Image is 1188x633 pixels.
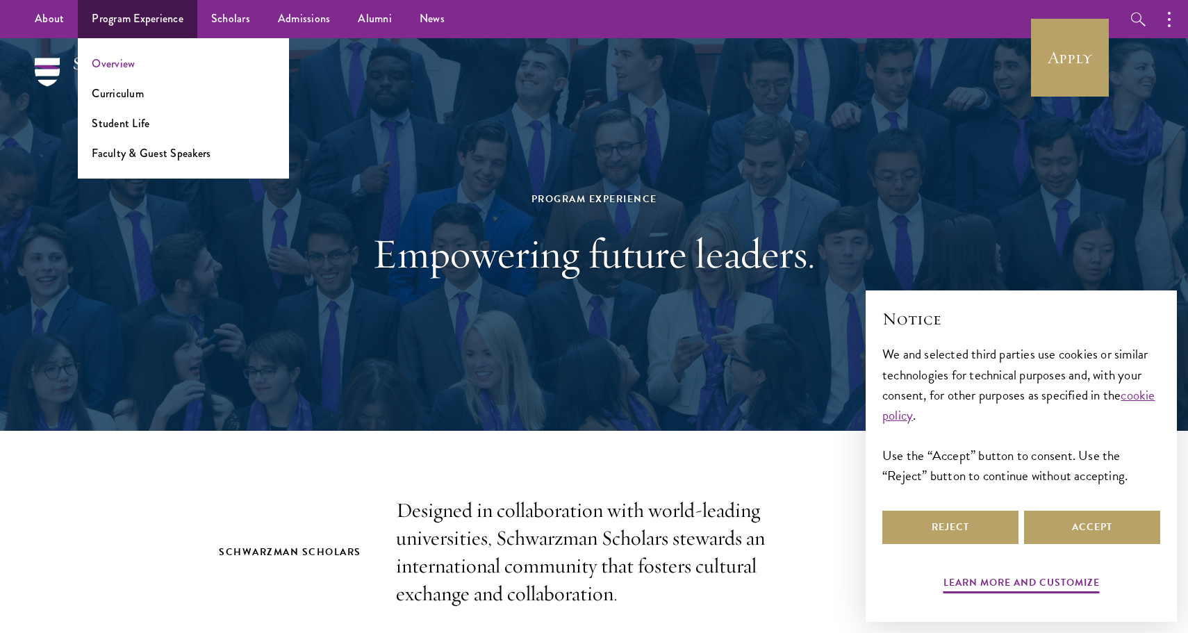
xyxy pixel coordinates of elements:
h2: Notice [882,307,1160,331]
h2: Schwarzman Scholars [219,543,368,561]
a: Faculty & Guest Speakers [92,145,211,161]
button: Accept [1024,511,1160,544]
h1: Empowering future leaders. [354,229,834,279]
p: Designed in collaboration with world-leading universities, Schwarzman Scholars stewards an intern... [396,497,792,608]
button: Learn more and customize [943,574,1100,595]
img: Schwarzman Scholars [35,58,181,106]
a: cookie policy [882,385,1155,425]
div: Program Experience [354,190,834,208]
a: Curriculum [92,85,144,101]
div: We and selected third parties use cookies or similar technologies for technical purposes and, wit... [882,344,1160,485]
button: Reject [882,511,1018,544]
a: Student Life [92,115,149,131]
a: Apply [1031,19,1109,97]
a: Overview [92,56,135,72]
